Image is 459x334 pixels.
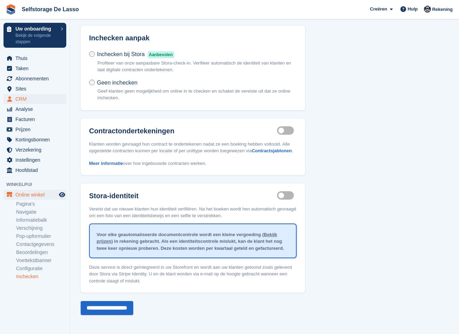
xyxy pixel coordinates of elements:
a: menu [4,84,66,94]
a: menu [4,104,66,114]
span: Taken [15,64,58,73]
span: Aanbevolen [148,51,174,58]
div: Voor elke geautomatiseerde documentcontrole wordt een kleine vergoeding ( ) in rekening gebracht.... [90,226,296,258]
span: Online winkel [15,190,58,200]
span: Facturen [15,114,58,124]
span: Verzekering [15,145,58,155]
img: stora-icon-8386f47178a22dfd0bd8f6a31ec36ba5ce8667c1dd55bd0f319d3a0aa187defe.svg [6,4,16,15]
p: Bekijk de volgende stappen [15,32,57,45]
p: Geef klanten geen mogelijkheid om online in te checken en schakel de vereiste uit dat ze online i... [97,88,297,101]
p: Profiteer van onze aanpasbare Stora-check-in. Verifieer automatisch de identiteit van klanten en ... [97,60,297,73]
a: menu [4,94,66,104]
span: Inchecken bij Stora [97,51,144,57]
p: Vereist dat uw nieuwe klanten hun identiteit verifiëren. Na het boeken wordt hen automatisch gevr... [89,201,297,219]
a: Configuratie [16,265,66,272]
a: Pop-upformulier [16,233,66,240]
span: Winkelpui [6,181,70,188]
span: Creëren [370,6,387,13]
label: Identity proof enabled [277,195,297,196]
a: Meer informatie [89,161,123,166]
a: Contactgegevens [16,241,66,248]
span: Thuis [15,53,58,63]
a: Contractsjablonen [252,148,292,153]
span: Rekening [432,6,453,13]
a: Navigatie [16,209,66,215]
a: menu [4,64,66,73]
label: Stora-identiteit [89,192,277,200]
a: Uw onboarding Bekijk de volgende stappen [4,23,66,48]
label: Integrated contract signing enabled [277,130,297,131]
a: Inchecken [16,273,66,280]
a: Previewwinkel [58,191,66,199]
span: Kortingsbonnen [15,135,58,145]
a: menu [4,165,66,175]
span: Hoofdstad [15,165,58,175]
span: Sites [15,84,58,94]
a: Pagina's [16,201,66,207]
a: menu [4,114,66,124]
label: Contractondertekeningen [89,127,277,135]
a: Selfstorage De Lasso [19,4,82,15]
a: menu [4,74,66,83]
span: Abonnementen [15,74,58,83]
a: menu [4,155,66,165]
a: menu [4,125,66,134]
img: Daan Jansen [424,6,431,13]
input: Geen inchecken Geef klanten geen mogelijkheid om online in te checken en schakel de vereiste uit ... [89,80,95,85]
a: menu [4,190,66,200]
h2: Inchecken aanpak [89,34,297,42]
span: Hulp [407,6,418,13]
a: menu [4,53,66,63]
p: over hoe ingebouwde contracten werken. [89,156,297,167]
a: menu [4,135,66,145]
input: Inchecken bij StoraAanbevolen Profiteer van onze aanpasbare Stora-check-in. Verifieer automatisch... [89,51,95,57]
a: Verschijning [16,225,66,232]
a: Voettekstbanner [16,257,66,264]
p: Klanten worden gevraagd hun contract te ondertekenen nadat ze een boeking hebben voltooid. Alle o... [89,136,297,154]
span: Analyse [15,104,58,114]
p: Uw onboarding [15,26,57,31]
span: Instellingen [15,155,58,165]
a: Beoordelingen [16,249,66,256]
span: Geen inchecken [97,80,137,86]
a: menu [4,145,66,155]
span: CRM [15,94,58,104]
p: Deze service is direct geïntegreerd in uw Storefront en wordt aan uw klanten getoond zoals geleve... [89,260,297,285]
a: Informatiebalk [16,217,66,223]
span: Prijzen [15,125,58,134]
